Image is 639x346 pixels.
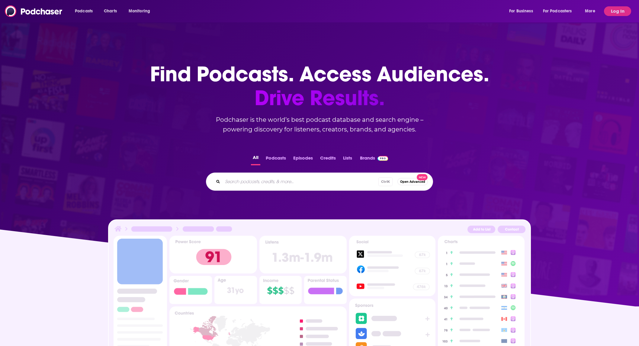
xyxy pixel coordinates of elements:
span: More [585,7,595,15]
button: Log In [604,6,631,16]
button: open menu [539,6,581,16]
img: Podcast Insights Income [259,276,302,304]
button: open menu [124,6,158,16]
button: Lists [341,154,354,165]
img: Podcast Insights Power score [169,236,257,273]
button: open menu [505,6,541,16]
span: Podcasts [75,7,93,15]
img: Podcast Insights Listens [259,236,347,273]
span: Drive Results. [150,86,489,110]
div: Search podcasts, credits, & more... [206,173,433,191]
span: Charts [104,7,117,15]
a: BrandsPodchaser Pro [360,154,388,165]
img: Podcast Insights Header [114,225,525,235]
button: open menu [581,6,603,16]
button: Episodes [291,154,315,165]
span: For Podcasters [543,7,572,15]
span: Open Advanced [400,180,425,183]
button: Podcasts [264,154,288,165]
input: Search podcasts, credits, & more... [223,177,378,186]
button: All [251,154,260,165]
img: Podcast Socials [349,236,435,296]
h2: Podchaser is the world’s best podcast database and search engine – powering discovery for listene... [199,115,440,134]
img: Podcast Insights Age [214,276,257,304]
span: For Business [509,7,533,15]
img: Podchaser Pro [377,156,388,161]
h1: Find Podcasts. Access Audiences. [150,62,489,110]
span: Ctrl K [378,177,393,186]
a: Charts [100,6,120,16]
button: Open AdvancedNew [397,178,428,185]
img: Podchaser - Follow, Share and Rate Podcasts [5,5,63,17]
span: Monitoring [129,7,150,15]
button: Credits [318,154,338,165]
button: open menu [71,6,101,16]
img: Podcast Insights Parental Status [304,276,347,304]
span: New [417,174,428,180]
img: Podcast Insights Gender [169,276,212,304]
